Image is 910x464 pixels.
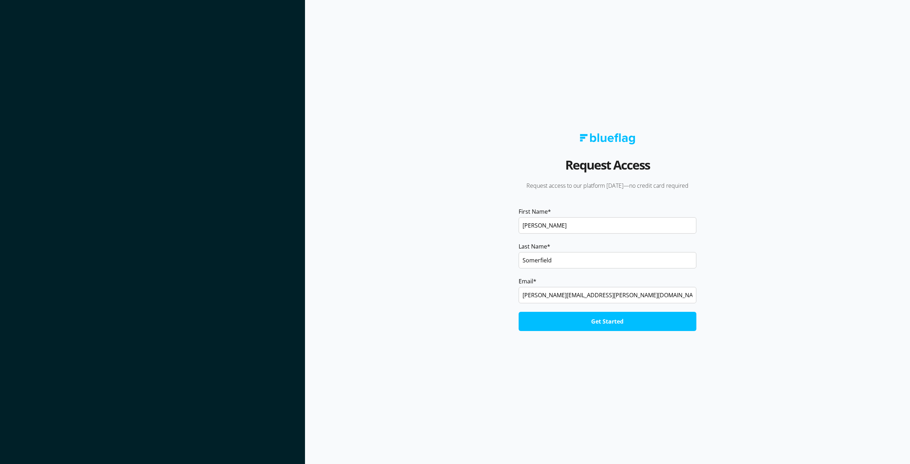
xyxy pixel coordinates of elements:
[580,133,635,144] img: Blue Flag logo
[519,242,547,251] span: Last Name
[519,207,548,216] span: First Name
[519,217,696,234] input: John
[565,155,650,182] h2: Request Access
[519,277,533,286] span: Email
[509,182,706,190] p: Request access to our platform [DATE]—no credit card required
[519,312,696,331] input: Get Started
[519,287,696,303] input: name@yourcompany.com.au
[519,252,696,268] input: Smith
